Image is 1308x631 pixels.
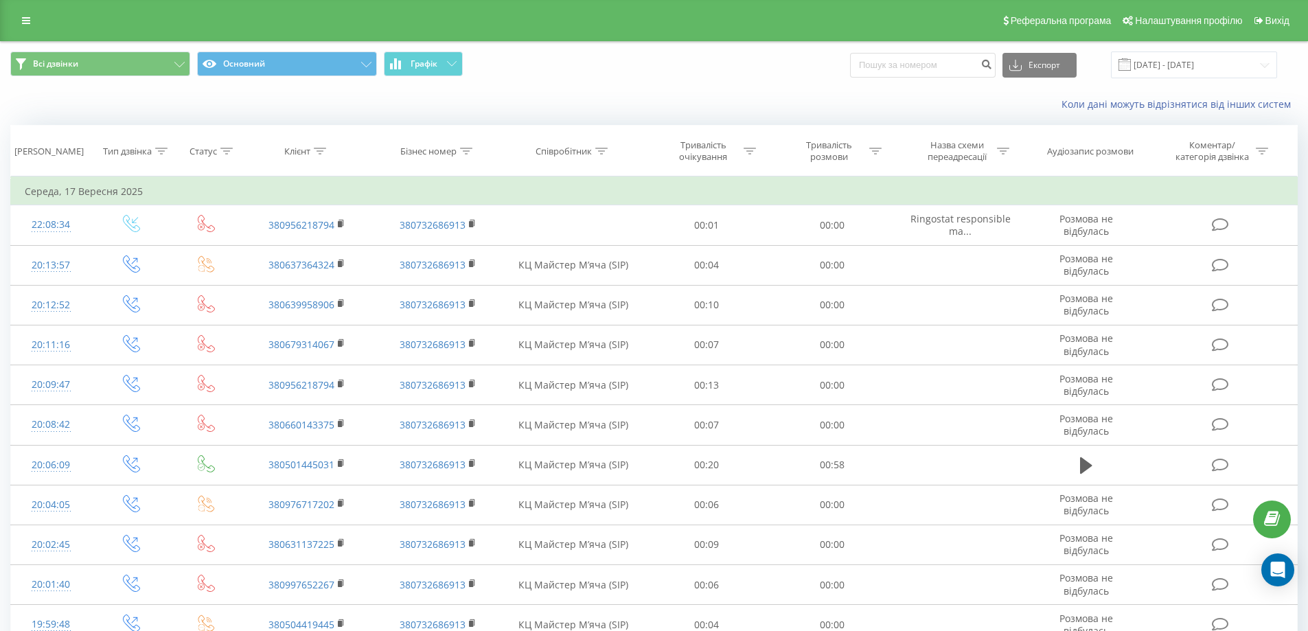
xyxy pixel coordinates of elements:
[1059,292,1113,317] span: Розмова не відбулась
[1059,212,1113,238] span: Розмова не відбулась
[33,58,78,69] span: Всі дзвінки
[25,411,78,438] div: 20:08:42
[770,245,895,285] td: 00:00
[268,258,334,271] a: 380637364324
[25,571,78,598] div: 20:01:40
[850,53,996,78] input: Пошук за номером
[25,211,78,238] div: 22:08:34
[792,139,866,163] div: Тривалість розмови
[770,205,895,245] td: 00:00
[400,218,466,231] a: 380732686913
[10,51,190,76] button: Всі дзвінки
[770,445,895,485] td: 00:58
[503,325,644,365] td: КЦ Майстер Мʼяча (SIP)
[268,338,334,351] a: 380679314067
[503,365,644,405] td: КЦ Майстер Мʼяча (SIP)
[770,525,895,564] td: 00:00
[400,538,466,551] a: 380732686913
[400,498,466,511] a: 380732686913
[770,325,895,365] td: 00:00
[667,139,740,163] div: Тривалість очікування
[1011,15,1112,26] span: Реферальна програма
[503,285,644,325] td: КЦ Майстер Мʼяча (SIP)
[400,378,466,391] a: 380732686913
[1059,412,1113,437] span: Розмова не відбулась
[644,525,770,564] td: 00:09
[400,146,457,157] div: Бізнес номер
[1265,15,1289,26] span: Вихід
[411,59,437,69] span: Графік
[25,371,78,398] div: 20:09:47
[190,146,217,157] div: Статус
[1059,252,1113,277] span: Розмова не відбулась
[25,252,78,279] div: 20:13:57
[1261,553,1294,586] div: Open Intercom Messenger
[25,452,78,479] div: 20:06:09
[268,538,334,551] a: 380631137225
[503,245,644,285] td: КЦ Майстер Мʼяча (SIP)
[268,218,334,231] a: 380956218794
[770,485,895,525] td: 00:00
[11,178,1298,205] td: Середа, 17 Вересня 2025
[770,405,895,445] td: 00:00
[400,298,466,311] a: 380732686913
[1135,15,1242,26] span: Налаштування профілю
[644,245,770,285] td: 00:04
[268,298,334,311] a: 380639958906
[503,405,644,445] td: КЦ Майстер Мʼяча (SIP)
[1059,531,1113,557] span: Розмова не відбулась
[14,146,84,157] div: [PERSON_NAME]
[384,51,463,76] button: Графік
[1059,492,1113,517] span: Розмова не відбулась
[1059,372,1113,398] span: Розмова не відбулась
[910,212,1011,238] span: Ringostat responsible ma...
[644,365,770,405] td: 00:13
[25,292,78,319] div: 20:12:52
[503,485,644,525] td: КЦ Майстер Мʼяча (SIP)
[284,146,310,157] div: Клієнт
[268,418,334,431] a: 380660143375
[644,205,770,245] td: 00:01
[1172,139,1252,163] div: Коментар/категорія дзвінка
[268,378,334,391] a: 380956218794
[268,498,334,511] a: 380976717202
[197,51,377,76] button: Основний
[503,445,644,485] td: КЦ Майстер Мʼяча (SIP)
[503,565,644,605] td: КЦ Майстер Мʼяча (SIP)
[400,618,466,631] a: 380732686913
[644,325,770,365] td: 00:07
[644,405,770,445] td: 00:07
[644,445,770,485] td: 00:20
[25,531,78,558] div: 20:02:45
[503,525,644,564] td: КЦ Майстер Мʼяча (SIP)
[400,258,466,271] a: 380732686913
[644,485,770,525] td: 00:06
[268,578,334,591] a: 380997652267
[1002,53,1077,78] button: Експорт
[770,285,895,325] td: 00:00
[770,365,895,405] td: 00:00
[400,338,466,351] a: 380732686913
[25,492,78,518] div: 20:04:05
[1047,146,1134,157] div: Аудіозапис розмови
[1059,332,1113,357] span: Розмова не відбулась
[770,565,895,605] td: 00:00
[268,618,334,631] a: 380504419445
[25,332,78,358] div: 20:11:16
[536,146,592,157] div: Співробітник
[400,458,466,471] a: 380732686913
[920,139,994,163] div: Назва схеми переадресації
[1062,97,1298,111] a: Коли дані можуть відрізнятися вiд інших систем
[268,458,334,471] a: 380501445031
[400,578,466,591] a: 380732686913
[1059,571,1113,597] span: Розмова не відбулась
[400,418,466,431] a: 380732686913
[103,146,152,157] div: Тип дзвінка
[644,285,770,325] td: 00:10
[644,565,770,605] td: 00:06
